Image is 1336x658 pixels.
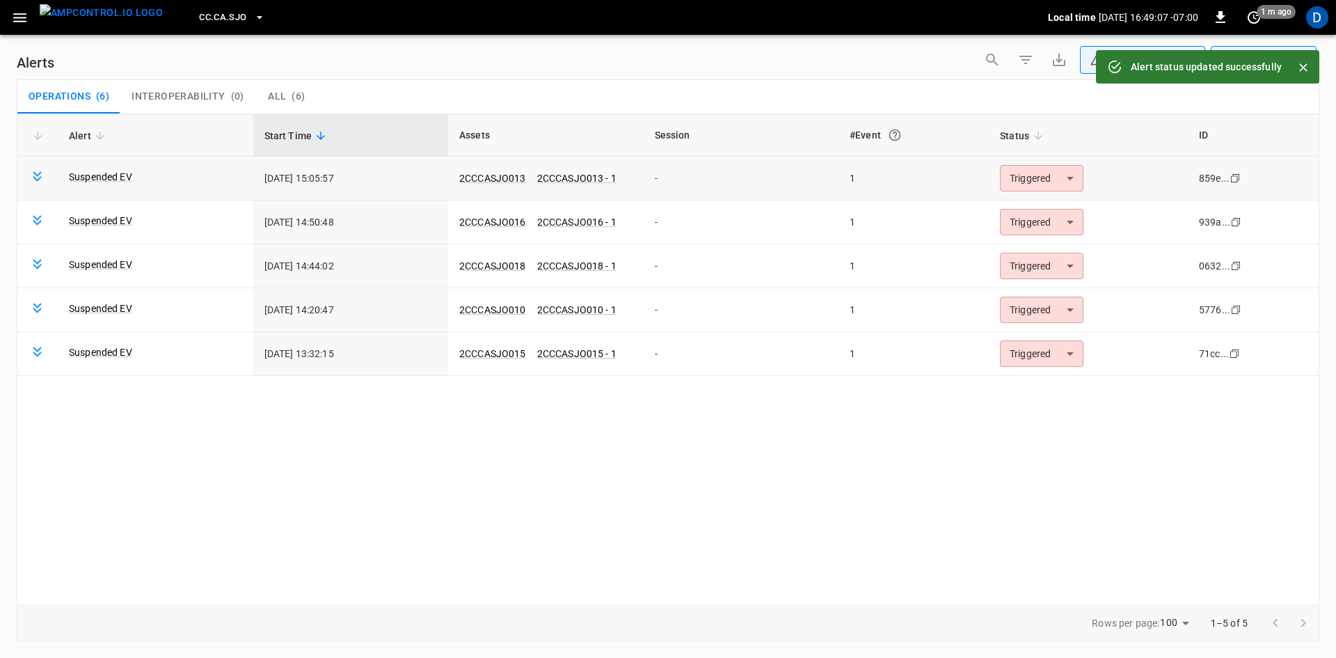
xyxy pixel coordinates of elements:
td: 1 [838,157,989,201]
p: Local time [1048,10,1096,24]
div: #Event [850,123,978,148]
p: 1–5 of 5 [1211,616,1248,630]
div: Alert status updated successfully [1131,54,1282,79]
a: 2CCCASJO016 - 1 [537,217,617,228]
a: 2CCCASJO015 - 1 [537,348,617,359]
td: - [644,332,839,376]
th: Assets [448,114,644,157]
div: 5776... [1199,303,1230,317]
a: 2CCCASJO013 [459,173,526,184]
span: ( 0 ) [231,91,244,103]
a: Suspended EV [69,301,132,315]
td: - [644,288,839,332]
span: ( 6 ) [292,91,305,103]
td: 1 [838,332,989,376]
h6: Alerts [17,52,54,74]
div: profile-icon [1306,6,1328,29]
p: [DATE] 16:49:07 -07:00 [1099,10,1198,24]
a: 2CCCASJO015 [459,348,526,359]
a: 2CCCASJO013 - 1 [537,173,617,184]
div: Triggered [1000,253,1083,279]
a: Suspended EV [69,170,132,184]
img: ampcontrol.io logo [40,4,163,22]
div: 939a... [1199,215,1230,229]
td: [DATE] 14:44:02 [253,244,449,288]
td: 1 [838,288,989,332]
div: copy [1228,346,1242,361]
p: Rows per page: [1092,616,1159,630]
td: [DATE] 14:20:47 [253,288,449,332]
span: CC.CA.SJO [199,10,246,26]
a: 2CCCASJO010 [459,304,526,315]
button: An event is a single occurrence of an issue. An alert groups related events for the same asset, m... [882,123,907,148]
th: ID [1188,114,1319,157]
div: 859e... [1199,171,1230,185]
td: [DATE] 14:50:48 [253,201,449,244]
div: 100 [1160,613,1193,633]
a: 2CCCASJO016 [459,217,526,228]
a: Suspended EV [69,258,132,272]
span: ( 6 ) [96,91,109,103]
td: [DATE] 15:05:57 [253,157,449,201]
span: 1 m ago [1257,5,1296,19]
span: Interoperability [132,91,225,103]
div: Triggered [1000,340,1083,367]
span: Operations [29,91,90,103]
td: [DATE] 13:32:15 [253,332,449,376]
button: Close [1293,57,1314,78]
div: copy [1230,214,1243,230]
a: Suspended EV [69,214,132,228]
td: - [644,157,839,201]
span: Start Time [264,127,331,144]
div: copy [1229,171,1243,186]
a: 2CCCASJO010 - 1 [537,304,617,315]
span: All [268,91,286,103]
div: copy [1230,258,1243,274]
div: 0632... [1199,259,1230,273]
div: Triggered [1000,209,1083,235]
div: Triggered [1000,297,1083,323]
a: 2CCCASJO018 [459,260,526,272]
td: 1 [838,244,989,288]
span: Status [1000,127,1047,144]
td: - [644,244,839,288]
button: set refresh interval [1243,6,1265,29]
div: 71cc... [1199,347,1229,361]
th: Session [644,114,839,157]
div: Unresolved [1090,53,1183,68]
div: Last 24 hrs [1236,47,1317,73]
a: 2CCCASJO018 - 1 [537,260,617,272]
span: Alert [69,127,109,144]
td: - [644,201,839,244]
td: 1 [838,201,989,244]
a: Suspended EV [69,345,132,359]
div: Triggered [1000,165,1083,191]
button: CC.CA.SJO [193,4,270,31]
div: copy [1230,302,1243,318]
